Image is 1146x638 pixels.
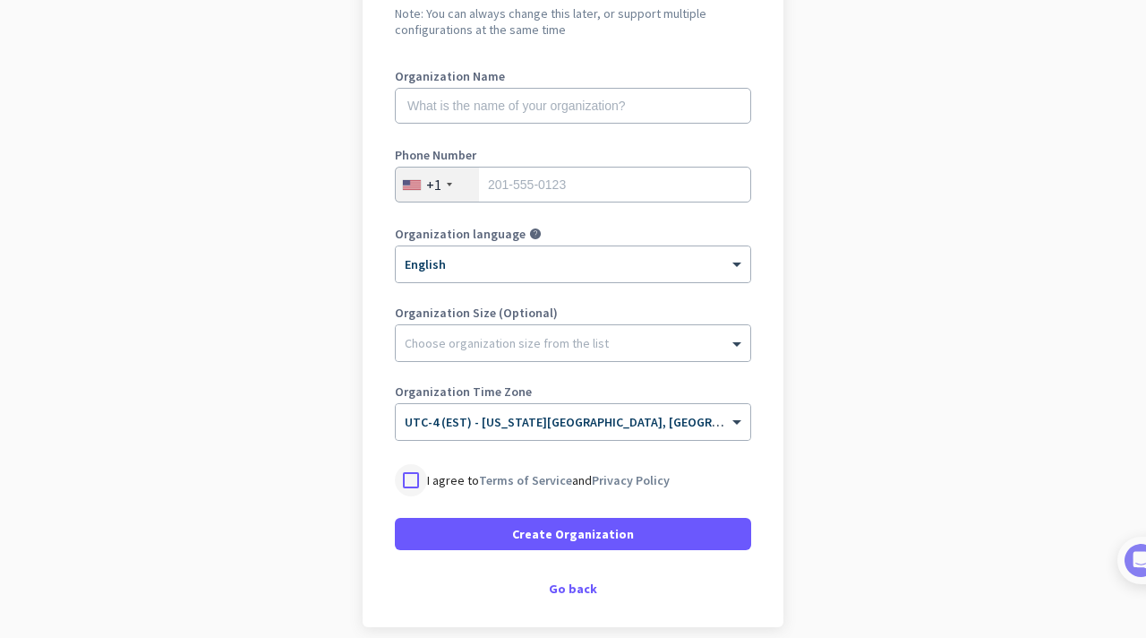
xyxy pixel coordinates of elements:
[426,176,441,194] div: +1
[592,472,670,488] a: Privacy Policy
[395,582,751,595] div: Go back
[395,228,526,240] label: Organization language
[529,228,542,240] i: help
[479,472,572,488] a: Terms of Service
[395,70,751,82] label: Organization Name
[395,518,751,550] button: Create Organization
[395,385,751,398] label: Organization Time Zone
[395,306,751,319] label: Organization Size (Optional)
[395,149,751,161] label: Phone Number
[395,167,751,203] input: 201-555-0123
[512,525,634,543] span: Create Organization
[395,5,751,38] h2: Note: You can always change this later, or support multiple configurations at the same time
[395,88,751,124] input: What is the name of your organization?
[427,471,670,489] p: I agree to and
